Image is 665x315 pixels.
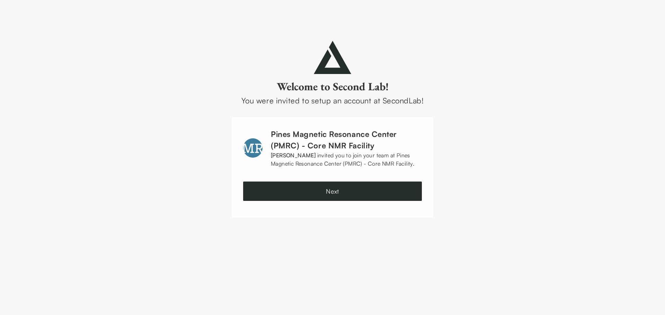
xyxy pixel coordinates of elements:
[314,41,351,74] img: logo
[271,152,316,159] span: [PERSON_NAME]
[232,95,433,106] div: You were invited to setup an account at SecondLab!
[271,151,422,168] div: invited you to join your team at .
[243,138,263,158] img: Pines Magnetic Resonance Center (PMRC) - Core NMR Facility
[243,182,422,201] button: Next
[232,80,433,93] h2: Welcome to Second Lab!
[271,128,422,151] div: Pines Magnetic Resonance Center (PMRC) - Core NMR Facility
